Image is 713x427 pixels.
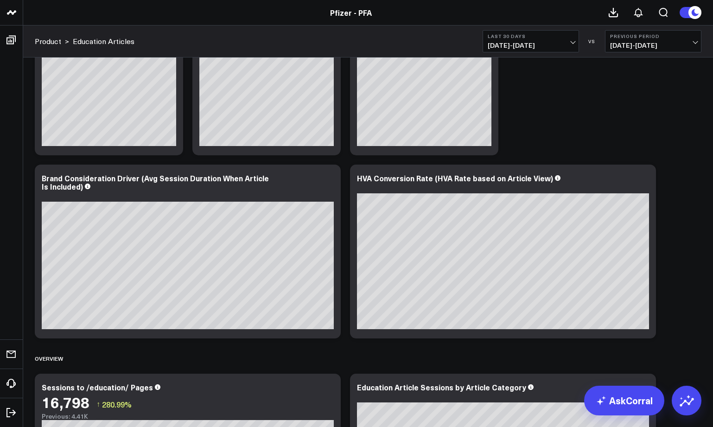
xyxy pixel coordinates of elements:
[35,36,69,46] div: >
[610,33,696,39] b: Previous Period
[357,382,526,392] div: Education Article Sessions by Article Category
[584,38,600,44] div: VS
[584,386,664,415] a: AskCorral
[42,394,89,410] div: 16,798
[96,398,100,410] span: ↑
[42,413,334,420] div: Previous: 4.41K
[605,30,701,52] button: Previous Period[DATE]-[DATE]
[42,173,269,191] div: Brand Consideration Driver (Avg Session Duration When Article Is Included)
[35,36,61,46] a: Product
[42,382,153,392] div: Sessions to /education/ Pages
[102,399,132,409] span: 280.99%
[73,36,134,46] a: Education Articles
[357,173,553,183] div: HVA Conversion Rate (HVA Rate based on Article View)
[483,30,579,52] button: Last 30 Days[DATE]-[DATE]
[330,7,372,18] a: Pfizer - PFA
[488,33,574,39] b: Last 30 Days
[610,42,696,49] span: [DATE] - [DATE]
[488,42,574,49] span: [DATE] - [DATE]
[35,348,63,369] div: Overview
